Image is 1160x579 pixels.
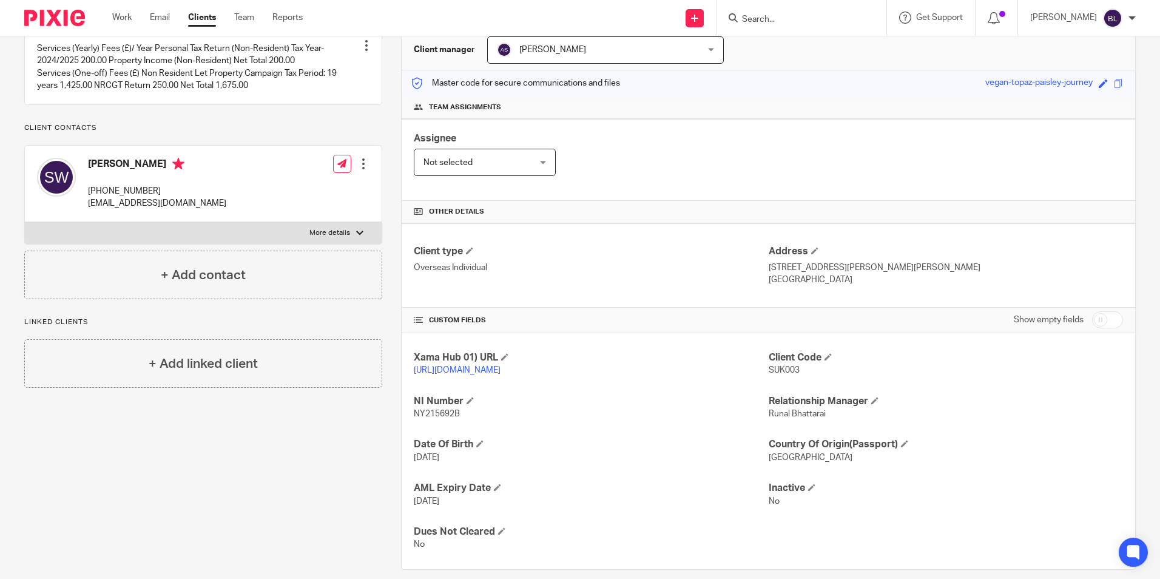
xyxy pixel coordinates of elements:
p: Linked clients [24,317,382,327]
span: [DATE] [414,453,439,462]
h4: + Add linked client [149,354,258,373]
span: Team assignments [429,103,501,112]
h4: Inactive [769,482,1123,495]
label: Show empty fields [1014,314,1084,326]
h4: Date Of Birth [414,438,768,451]
h4: AML Expiry Date [414,482,768,495]
img: Pixie [24,10,85,26]
h4: Client type [414,245,768,258]
h4: Xama Hub 01) URL [414,351,768,364]
span: Other details [429,207,484,217]
span: NY215692B [414,410,460,418]
span: Get Support [916,13,963,22]
span: No [769,497,780,506]
div: vegan-topaz-paisley-journey [985,76,1093,90]
h4: [PERSON_NAME] [88,158,226,173]
h3: Client manager [414,44,475,56]
a: Work [112,12,132,24]
p: Client contacts [24,123,382,133]
img: svg%3E [37,158,76,197]
h4: NI Number [414,395,768,408]
p: Overseas Individual [414,262,768,274]
input: Search [741,15,850,25]
p: More details [309,228,350,238]
h4: Dues Not Cleared [414,526,768,538]
h4: Address [769,245,1123,258]
p: Master code for secure communications and files [411,77,620,89]
h4: Client Code [769,351,1123,364]
span: [GEOGRAPHIC_DATA] [769,453,852,462]
span: Assignee [414,134,456,143]
img: svg%3E [1103,8,1122,28]
h4: CUSTOM FIELDS [414,316,768,325]
h4: Relationship Manager [769,395,1123,408]
a: [URL][DOMAIN_NAME] [414,366,501,374]
p: [STREET_ADDRESS][PERSON_NAME][PERSON_NAME] [769,262,1123,274]
img: svg%3E [497,42,511,57]
span: Not selected [423,158,473,167]
span: No [414,540,425,549]
h4: Country Of Origin(Passport) [769,438,1123,451]
p: [GEOGRAPHIC_DATA] [769,274,1123,286]
a: Reports [272,12,303,24]
span: [DATE] [414,497,439,506]
p: [EMAIL_ADDRESS][DOMAIN_NAME] [88,197,226,209]
h4: + Add contact [161,266,246,285]
span: SUK003 [769,366,800,374]
span: [PERSON_NAME] [519,46,586,54]
a: Team [234,12,254,24]
a: Email [150,12,170,24]
a: Clients [188,12,216,24]
p: [PERSON_NAME] [1030,12,1097,24]
i: Primary [172,158,184,170]
p: [PHONE_NUMBER] [88,185,226,197]
span: Runal Bhattarai [769,410,826,418]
